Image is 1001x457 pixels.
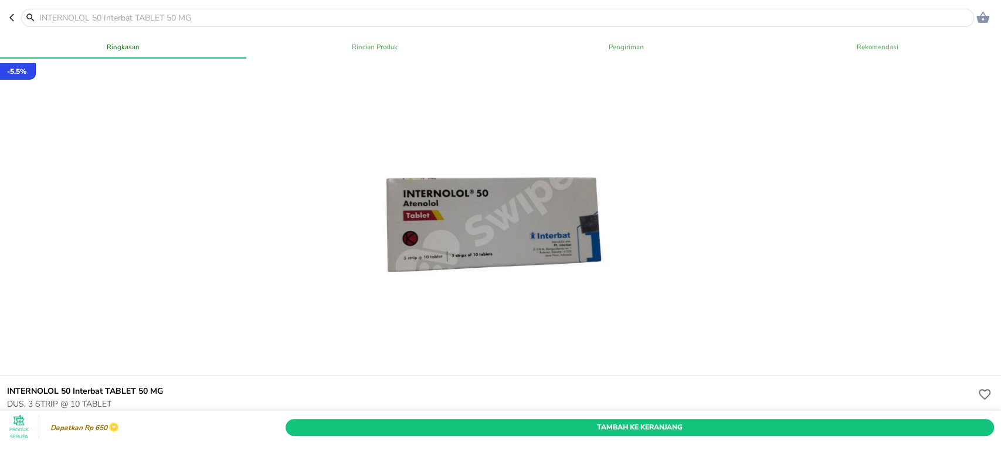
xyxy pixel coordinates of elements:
button: Produk Serupa [7,416,30,439]
p: DUS, 3 STRIP @ 10 TABLET [7,398,975,410]
span: Pengiriman [508,41,745,53]
p: Dapatkan Rp 650 [47,424,107,432]
input: INTERNOLOL 50 Interbat TABLET 50 MG [38,12,971,24]
span: Tambah Ke Keranjang [294,421,985,434]
p: Produk Serupa [7,427,30,441]
span: Rekomendasi [759,41,996,53]
button: Tambah Ke Keranjang [286,419,994,436]
span: Ringkasan [5,41,242,53]
h6: INTERNOLOL 50 Interbat TABLET 50 MG [7,385,975,398]
p: - 5.5 % [7,66,26,77]
span: Rincian Produk [256,41,494,53]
